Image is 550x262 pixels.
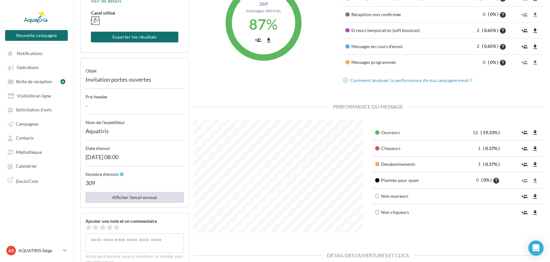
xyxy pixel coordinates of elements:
td: Plaintes pour spam [373,172,451,188]
span: 0 [483,11,487,17]
span: 87 [249,16,266,33]
a: Comment analyser la performance de ma campagne email ? [343,77,475,84]
span: 0 [483,59,487,65]
button: file_download [530,159,540,170]
span: Notifications [17,51,42,56]
i: file_download [265,37,272,43]
i: help [500,28,507,34]
i: file_download [532,209,538,216]
i: file_download [532,59,538,66]
i: group_add [521,209,528,216]
span: Opérations [16,65,39,70]
td: Désabonnements [373,156,451,172]
i: group_add [255,37,261,43]
div: Date d'envoi [86,140,184,152]
span: ( 0% ) [488,11,499,17]
a: Sollicitation d'avis [4,104,69,115]
a: Opérations [4,61,69,73]
a: Campagnes [4,118,69,129]
i: group_add [521,146,528,152]
span: Nombre d'envois [86,172,119,177]
button: Nouvelle campagne [5,30,68,41]
button: file_download [530,143,540,153]
i: group_add [521,12,528,18]
div: Ajouter une note et un commentaire [86,218,184,224]
span: 2 [477,28,481,33]
div: 6 [61,79,65,84]
i: group_add [521,193,528,200]
button: group_add [520,9,529,20]
i: file_download [532,193,538,200]
button: Exporter les résultats [91,32,178,42]
span: Docto'Com [16,177,38,184]
i: group_add [521,129,528,136]
button: file_download [530,57,540,68]
span: Messages délivrés [246,8,281,13]
button: Afficher l'email envoyé [86,192,184,203]
span: AS [8,247,14,254]
button: file_download [530,207,540,217]
a: Docto'Com [4,174,69,187]
i: help [500,59,507,66]
span: Calendrier [16,164,37,169]
span: Médiathèque [16,149,42,155]
span: Détail des ouvertures et clics [323,252,414,258]
button: group_add [520,25,529,36]
i: file_download [532,12,538,18]
button: group_add [520,143,529,153]
span: Boîte de réception [16,79,52,84]
button: file_download [530,127,540,138]
button: group_add [520,175,529,185]
span: Visibilité en ligne [17,93,51,98]
td: Ouvreurs [373,125,451,140]
a: Boîte de réception6 [4,76,69,87]
i: help [500,44,507,50]
span: 1 [478,161,482,167]
i: help [493,178,500,184]
button: file_download [530,25,540,36]
button: file_download [530,41,540,52]
i: group_add [521,178,528,184]
a: Visibilité en ligne [4,90,69,101]
i: group_add [521,161,528,168]
button: group_add [520,159,529,170]
button: group_add [520,207,529,217]
span: 269 [237,0,291,8]
span: ( 19.33% ) [481,130,500,135]
td: Messages programmés [343,54,453,70]
a: Contacts [4,132,69,143]
a: Calendrier [4,160,69,172]
i: file_download [532,146,538,152]
i: file_download [532,28,538,34]
i: group_add [521,59,528,66]
i: file_download [532,178,538,184]
i: group_add [521,28,528,34]
span: Contacts [16,135,34,141]
div: Nom de l'expéditeur [86,115,184,126]
button: group_add [520,41,529,52]
td: Messages en cours d'envoi [343,39,453,54]
button: group_add [520,127,529,138]
div: Aquatiris [86,126,184,140]
td: Cliqueurs [373,140,451,156]
button: group_add [520,57,529,68]
button: file_download [530,175,540,185]
button: group_add [253,34,263,45]
div: objet [86,63,184,74]
div: [DATE] 08:00 [86,152,184,166]
a: Médiathèque [4,146,69,158]
button: group_add [520,191,529,202]
div: Invitation portes-ouvertes [86,74,184,89]
i: file_download [532,161,538,168]
span: 1 [478,146,482,151]
td: Non ouvreurs [373,188,502,204]
span: Canal utilisé [91,10,115,16]
div: Pré-header [86,89,184,100]
i: group_add [521,44,528,50]
td: Non cliqueurs [373,204,502,220]
button: file_download [530,9,540,20]
span: ( 0.65% ) [482,28,499,33]
p: AQUATIRIS Siège [18,247,61,254]
a: AS AQUATIRIS Siège [5,245,68,257]
span: ( 0.65% ) [482,43,499,49]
